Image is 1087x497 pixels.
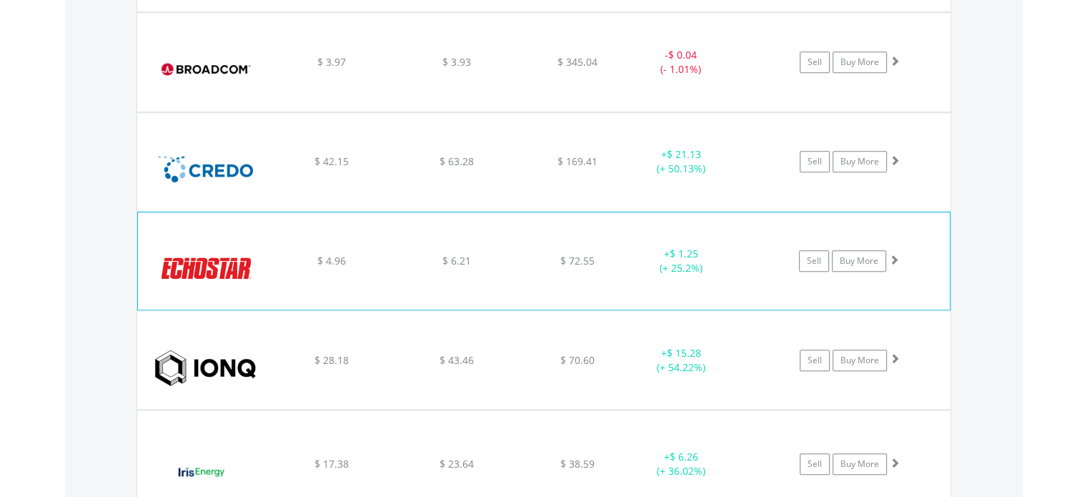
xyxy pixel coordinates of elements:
span: $ 43.46 [440,353,474,367]
a: Sell [800,151,830,172]
span: $ 3.93 [442,55,471,69]
span: $ 21.13 [667,147,701,161]
img: EQU.US.CRDO.png [144,131,267,207]
span: $ 63.28 [440,154,474,168]
a: Buy More [833,51,887,73]
span: $ 169.41 [557,154,597,168]
div: + (+ 36.02%) [627,450,735,478]
img: EQU.US.AVGO.png [144,31,267,108]
span: $ 345.04 [557,55,597,69]
span: $ 70.60 [560,353,595,367]
span: $ 4.96 [317,254,346,267]
span: $ 0.04 [668,48,697,61]
span: $ 17.38 [314,457,348,471]
span: $ 1.25 [669,247,698,260]
span: $ 6.21 [442,254,471,267]
span: $ 38.59 [560,457,595,471]
span: $ 28.18 [314,353,348,367]
span: $ 42.15 [314,154,348,168]
a: Buy More [833,453,887,475]
span: $ 6.26 [670,450,698,463]
div: + (+ 50.13%) [627,147,735,176]
span: $ 3.97 [317,55,345,69]
span: $ 15.28 [667,346,701,360]
img: EQU.US.IONQ.png [144,329,267,405]
a: Sell [800,453,830,475]
img: EQU.US.SATS.png [145,230,268,306]
span: $ 23.64 [440,457,474,471]
a: Sell [799,250,829,272]
span: $ 72.55 [560,254,595,267]
a: Sell [800,350,830,371]
a: Buy More [833,350,887,371]
div: + (+ 25.2%) [627,247,734,275]
a: Buy More [833,151,887,172]
div: - (- 1.01%) [627,48,735,77]
a: Buy More [832,250,886,272]
div: + (+ 54.22%) [627,346,735,375]
a: Sell [800,51,830,73]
